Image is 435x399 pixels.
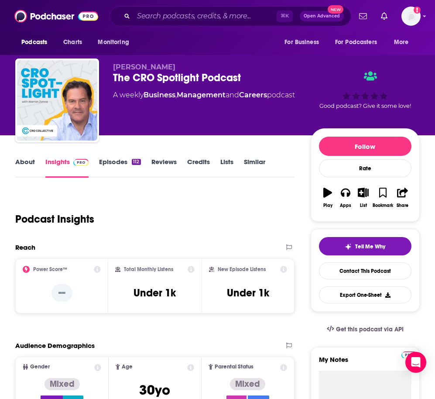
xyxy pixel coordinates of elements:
div: 112 [132,159,140,165]
a: Pro website [401,350,417,358]
div: Mixed [45,378,80,390]
button: Follow [319,137,411,156]
p: -- [51,284,72,302]
h1: Podcast Insights [15,213,94,226]
a: About [15,158,35,178]
h2: Reach [15,243,35,251]
span: 30 yo [139,382,170,399]
div: Mixed [230,378,265,390]
a: Business [144,91,175,99]
label: My Notes [319,355,411,371]
span: Gender [30,364,50,370]
a: Show notifications dropdown [356,9,370,24]
span: For Podcasters [335,36,377,48]
span: Good podcast? Give it some love! [319,103,411,109]
div: Share [397,203,408,208]
span: Logged in as patiencebaldacci [401,7,421,26]
span: Parental Status [215,364,253,370]
span: Podcasts [21,36,47,48]
span: , [175,91,177,99]
a: Show notifications dropdown [377,9,391,24]
img: Podchaser Pro [73,159,89,166]
h2: Power Score™ [33,266,67,272]
button: open menu [388,34,420,51]
h3: Under 1k [134,286,176,299]
span: Monitoring [98,36,129,48]
a: InsightsPodchaser Pro [45,158,89,178]
button: Share [394,182,411,213]
img: tell me why sparkle [345,243,352,250]
a: Charts [58,34,87,51]
input: Search podcasts, credits, & more... [134,9,277,23]
span: ⌘ K [277,10,293,22]
h2: Audience Demographics [15,341,95,350]
div: Good podcast? Give it some love! [311,63,420,117]
h3: Under 1k [227,286,269,299]
button: open menu [92,34,140,51]
img: The CRO Spotlight Podcast [17,60,97,141]
h2: New Episode Listens [218,266,266,272]
div: List [360,203,367,208]
img: Podchaser - Follow, Share and Rate Podcasts [14,8,98,24]
button: open menu [329,34,390,51]
button: Show profile menu [401,7,421,26]
div: Rate [319,159,411,177]
button: Play [319,182,337,213]
div: Search podcasts, credits, & more... [110,6,351,26]
div: Open Intercom Messenger [405,352,426,373]
a: Contact This Podcast [319,262,411,279]
span: More [394,36,409,48]
span: Open Advanced [304,14,340,18]
button: tell me why sparkleTell Me Why [319,237,411,255]
img: Podchaser Pro [401,351,417,358]
img: User Profile [401,7,421,26]
button: Open AdvancedNew [300,11,344,21]
a: Episodes112 [99,158,140,178]
button: Export One-Sheet [319,286,411,303]
div: Bookmark [373,203,393,208]
span: [PERSON_NAME] [113,63,175,71]
span: Tell Me Why [355,243,385,250]
button: open menu [15,34,58,51]
button: Apps [337,182,355,213]
button: Bookmark [372,182,394,213]
a: Lists [220,158,233,178]
span: Charts [63,36,82,48]
a: Similar [244,158,265,178]
a: Management [177,91,226,99]
span: Get this podcast via API [336,326,404,333]
svg: Add a profile image [414,7,421,14]
a: Careers [239,91,267,99]
h2: Total Monthly Listens [124,266,173,272]
span: For Business [284,36,319,48]
span: Age [122,364,133,370]
button: List [354,182,372,213]
div: Play [323,203,332,208]
span: New [328,5,343,14]
a: Credits [187,158,210,178]
button: open menu [278,34,330,51]
span: and [226,91,239,99]
div: Apps [340,203,351,208]
a: Reviews [151,158,177,178]
div: A weekly podcast [113,90,295,100]
a: Get this podcast via API [320,319,411,340]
